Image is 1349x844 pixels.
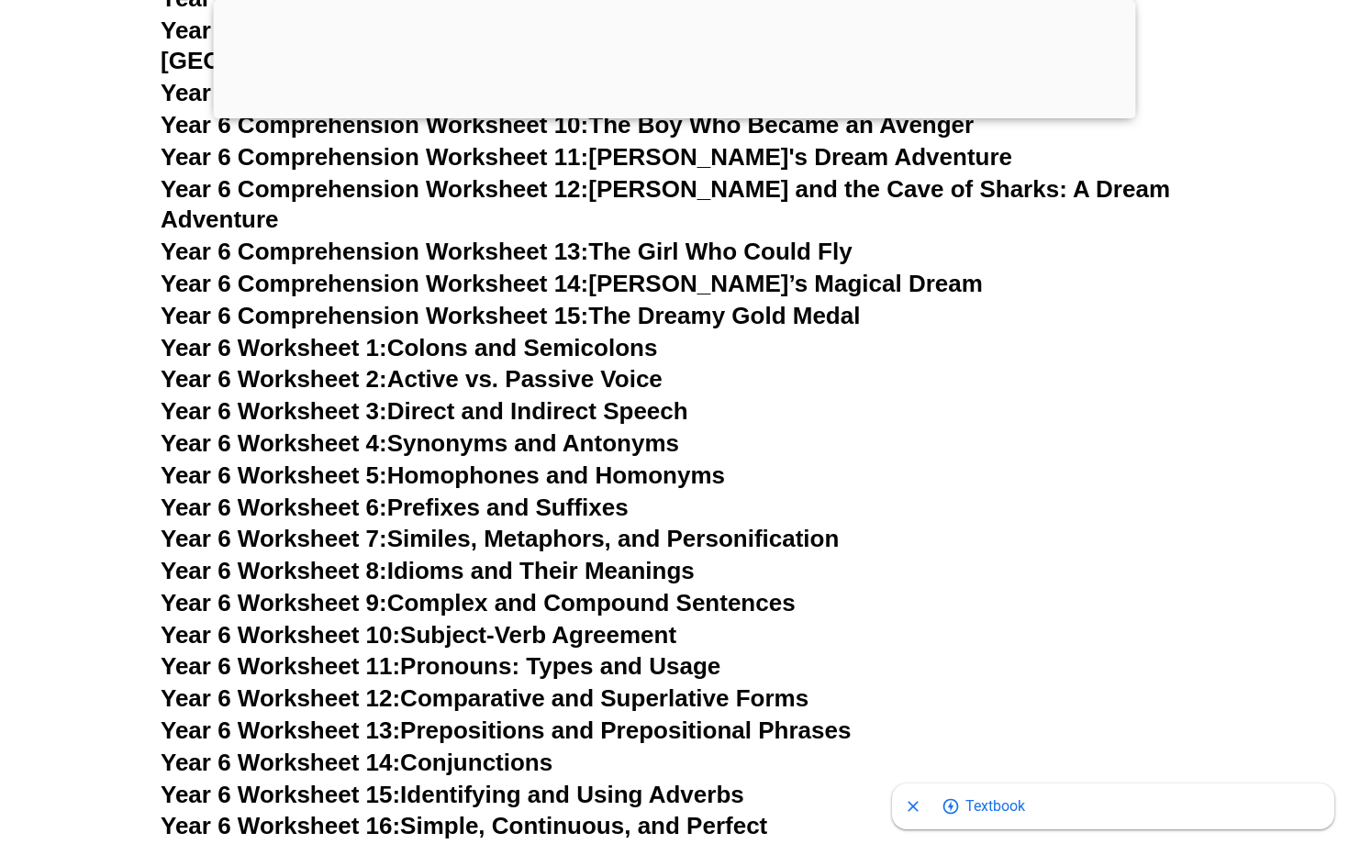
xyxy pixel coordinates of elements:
[161,621,676,649] a: Year 6 Worksheet 10:Subject-Verb Agreement
[161,238,588,265] span: Year 6 Comprehension Worksheet 13:
[161,238,853,265] a: Year 6 Comprehension Worksheet 13:The Girl Who Could Fly
[161,143,588,171] span: Year 6 Comprehension Worksheet 11:
[161,525,387,552] span: Year 6 Worksheet 7:
[161,749,400,776] span: Year 6 Worksheet 14:
[161,494,629,521] a: Year 6 Worksheet 6:Prefixes and Suffixes
[161,111,974,139] a: Year 6 Comprehension Worksheet 10:The Boy Who Became an Avenger
[161,111,588,139] span: Year 6 Comprehension Worksheet 10:
[161,557,695,584] a: Year 6 Worksheet 8:Idioms and Their Meanings
[161,716,400,744] span: Year 6 Worksheet 13:
[161,652,400,680] span: Year 6 Worksheet 11:
[965,786,1025,823] span: Go to shopping options for Textbook
[161,17,928,75] a: Year 6 Comprehension Worksheet 8:The Boy Who Got a Letter from [GEOGRAPHIC_DATA]
[161,781,744,808] a: Year 6 Worksheet 15:Identifying and Using Adverbs
[161,461,387,489] span: Year 6 Worksheet 5:
[161,365,663,393] a: Year 6 Worksheet 2:Active vs. Passive Voice
[161,334,657,361] a: Year 6 Worksheet 1:Colons and Semicolons
[161,557,387,584] span: Year 6 Worksheet 8:
[161,494,387,521] span: Year 6 Worksheet 6:
[161,302,588,329] span: Year 6 Comprehension Worksheet 15:
[161,365,387,393] span: Year 6 Worksheet 2:
[161,175,588,203] span: Year 6 Comprehension Worksheet 12:
[161,429,679,457] a: Year 6 Worksheet 4:Synonyms and Antonyms
[161,302,860,329] a: Year 6 Comprehension Worksheet 15:The Dreamy Gold Medal
[161,334,387,361] span: Year 6 Worksheet 1:
[161,589,796,616] a: Year 6 Worksheet 9:Complex and Compound Sentences
[161,397,387,425] span: Year 6 Worksheet 3:
[161,684,808,712] a: Year 6 Worksheet 12:Comparative and Superlative Forms
[161,270,983,297] a: Year 6 Comprehension Worksheet 14:[PERSON_NAME]’s Magical Dream
[161,143,1012,171] a: Year 6 Comprehension Worksheet 11:[PERSON_NAME]'s Dream Adventure
[161,461,725,489] a: Year 6 Worksheet 5:Homophones and Homonyms
[161,79,1040,106] a: Year 6 Comprehension Worksheet 9:The Amazing Dream of [PERSON_NAME]
[161,652,720,680] a: Year 6 Worksheet 11:Pronouns: Types and Usage
[161,429,387,457] span: Year 6 Worksheet 4:
[161,749,552,776] a: Year 6 Worksheet 14:Conjunctions
[161,175,1170,234] a: Year 6 Comprehension Worksheet 12:[PERSON_NAME] and the Cave of Sharks: A Dream Adventure
[161,621,400,649] span: Year 6 Worksheet 10:
[904,797,922,816] svg: Close shopping anchor
[161,270,588,297] span: Year 6 Comprehension Worksheet 14:
[161,781,400,808] span: Year 6 Worksheet 15:
[161,525,839,552] a: Year 6 Worksheet 7:Similes, Metaphors, and Personification
[161,716,851,744] a: Year 6 Worksheet 13:Prepositions and Prepositional Phrases
[161,812,767,839] a: Year 6 Worksheet 16:Simple, Continuous, and Perfect
[161,397,688,425] a: Year 6 Worksheet 3:Direct and Indirect Speech
[161,589,387,616] span: Year 6 Worksheet 9:
[161,684,400,712] span: Year 6 Worksheet 12:
[161,79,575,106] span: Year 6 Comprehension Worksheet 9:
[161,17,575,44] span: Year 6 Comprehension Worksheet 8:
[161,812,400,839] span: Year 6 Worksheet 16:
